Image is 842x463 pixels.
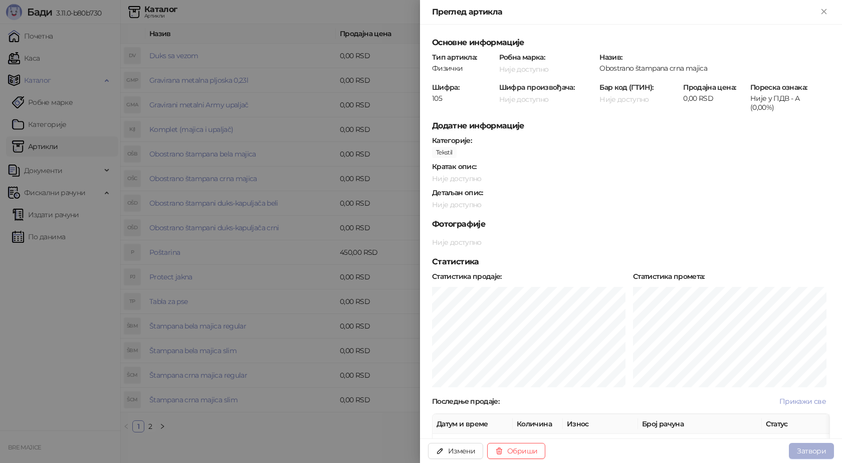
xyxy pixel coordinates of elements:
strong: Продајна цена : [683,83,736,92]
strong: Пореска ознака : [750,83,807,92]
strong: Шифра : [432,83,459,92]
h5: Додатне информације [432,120,830,132]
button: Измени [428,443,483,459]
span: Није доступно [499,95,549,104]
div: 0,00 RSD [682,94,747,103]
th: Износ [563,414,638,434]
strong: Бар код (ГТИН) : [599,83,653,92]
span: Прикажи све [779,397,826,406]
button: Затвори [789,443,834,459]
div: Није у ПДВ - А (0,00%) [749,94,814,112]
strong: Категорије : [432,136,472,145]
strong: Робна марка : [499,53,545,62]
strong: Детаљан опис : [432,188,483,197]
span: Није доступно [432,200,482,209]
div: Obostrano štampana crna majica [598,64,831,73]
strong: Последње продаје : [432,397,499,406]
h5: Фотографије [432,218,830,230]
th: Количина [513,414,563,434]
strong: Тип артикла : [432,53,477,62]
h5: Статистика [432,256,830,268]
span: Није доступно [499,65,549,74]
div: 105 [431,94,496,103]
strong: Шифра произвођача : [499,83,575,92]
button: Обриши [487,443,545,459]
span: Није доступно [599,95,649,104]
div: Преглед артикла [432,6,818,18]
span: Није доступно [432,174,482,183]
strong: Статистика продаје : [432,272,502,281]
span: Tekstil [432,147,457,158]
th: Број рачуна [638,414,762,434]
strong: Статистика промета : [633,272,705,281]
strong: Назив : [599,53,622,62]
h5: Основне информације [432,37,830,49]
button: Close [818,6,830,18]
th: Датум и време [433,414,513,434]
strong: Кратак опис : [432,162,476,171]
div: Физички [431,64,496,73]
span: Није доступно [432,238,482,247]
button: Прикажи све [775,395,830,407]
